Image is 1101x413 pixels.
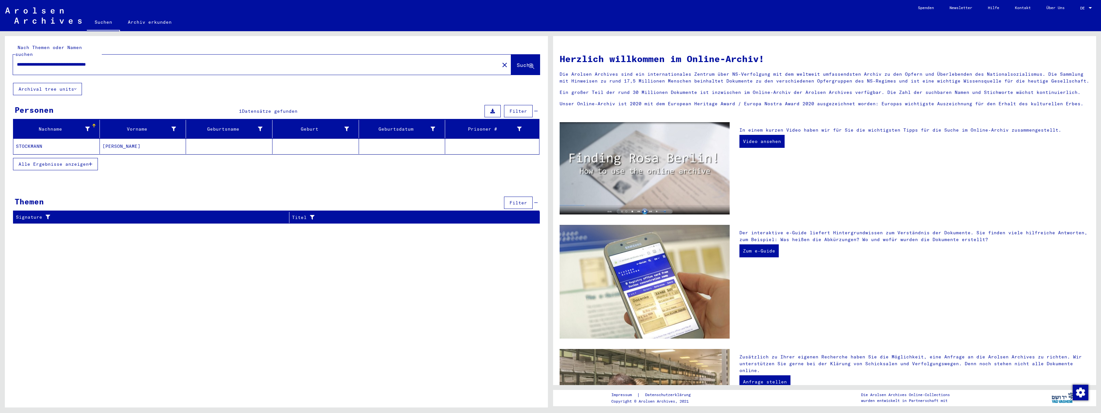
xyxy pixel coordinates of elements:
h1: Herzlich willkommen im Online-Archiv! [560,52,1090,66]
span: Filter [510,108,527,114]
div: Geburt‏ [275,126,349,133]
span: Alle Ergebnisse anzeigen [19,161,89,167]
mat-icon: close [501,61,509,69]
div: Nachname [16,124,99,134]
button: Suche [511,55,540,75]
a: Anfrage stellen [739,375,790,388]
p: Copyright © Arolsen Archives, 2021 [611,398,698,404]
a: Impressum [611,392,637,398]
img: video.jpg [560,122,730,215]
div: Signature [16,214,281,221]
p: Unser Online-Archiv ist 2020 mit dem European Heritage Award / Europa Nostra Award 2020 ausgezeic... [560,100,1090,107]
img: Zustimmung ändern [1073,385,1088,400]
button: Filter [504,197,533,209]
span: Datensätze gefunden [242,108,298,114]
a: Zum e-Guide [739,244,779,257]
div: Geburtsdatum [362,124,445,134]
img: yv_logo.png [1050,390,1075,406]
span: Filter [510,200,527,206]
div: Geburtsname [189,126,262,133]
mat-header-cell: Geburt‏ [272,120,359,138]
div: Signature [16,212,289,223]
p: Die Arolsen Archives sind ein internationales Zentrum über NS-Verfolgung mit dem weltweit umfasse... [560,71,1090,84]
mat-header-cell: Nachname [13,120,100,138]
span: 1 [239,108,242,114]
a: Datenschutzerklärung [640,392,698,398]
a: Archiv erkunden [120,14,179,30]
a: Suchen [87,14,120,31]
img: Arolsen_neg.svg [5,7,82,24]
span: Suche [517,62,533,68]
p: Zusätzlich zu Ihrer eigenen Recherche haben Sie die Möglichkeit, eine Anfrage an die Arolsen Arch... [739,354,1090,374]
div: Geburtsname [189,124,272,134]
button: Clear [498,58,511,71]
p: wurden entwickelt in Partnerschaft mit [861,398,950,404]
button: Filter [504,105,533,117]
mat-label: Nach Themen oder Namen suchen [15,45,82,57]
mat-header-cell: Vorname [100,120,186,138]
div: Nachname [16,126,90,133]
p: Die Arolsen Archives Online-Collections [861,392,950,398]
a: Video ansehen [739,135,785,148]
mat-cell: STOCKMANN [13,138,100,154]
button: Archival tree units [13,83,82,95]
p: Ein großer Teil der rund 30 Millionen Dokumente ist inzwischen im Online-Archiv der Arolsen Archi... [560,89,1090,96]
mat-cell: [PERSON_NAME] [100,138,186,154]
p: In einem kurzen Video haben wir für Sie die wichtigsten Tipps für die Suche im Online-Archiv zusa... [739,127,1090,134]
img: eguide.jpg [560,225,730,339]
div: Titel [292,212,532,223]
mat-header-cell: Geburtsname [186,120,272,138]
div: Personen [15,104,54,116]
p: Der interaktive e-Guide liefert Hintergrundwissen zum Verständnis der Dokumente. Sie finden viele... [739,229,1090,243]
mat-header-cell: Prisoner # [445,120,539,138]
div: Prisoner # [448,126,522,133]
div: | [611,392,698,398]
div: Themen [15,196,44,207]
div: Geburtsdatum [362,126,435,133]
button: Alle Ergebnisse anzeigen [13,158,98,170]
mat-header-cell: Geburtsdatum [359,120,445,138]
div: Prisoner # [448,124,531,134]
div: Titel [292,214,524,221]
span: DE [1080,6,1087,10]
div: Vorname [102,126,176,133]
div: Geburt‏ [275,124,359,134]
div: Vorname [102,124,186,134]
